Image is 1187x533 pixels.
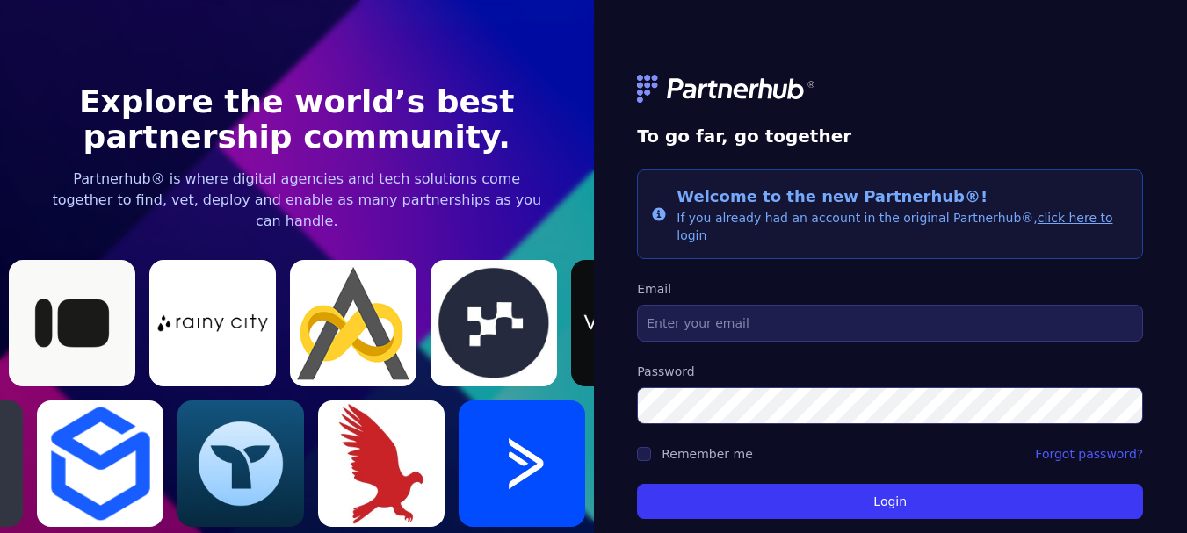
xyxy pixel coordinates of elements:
h1: To go far, go together [637,124,1143,148]
img: logo [637,75,816,103]
label: Email [637,280,1143,298]
h1: Explore the world’s best partnership community. [44,84,550,155]
input: Enter your email [637,305,1143,342]
label: Password [637,363,1143,380]
a: Forgot password? [1035,445,1143,463]
p: Partnerhub® is where digital agencies and tech solutions come together to find, vet, deploy and e... [44,169,550,232]
label: Remember me [662,447,753,461]
button: Login [637,484,1143,519]
span: Welcome to the new Partnerhub®! [677,187,988,205]
div: If you already had an account in the original Partnerhub®, [677,184,1128,244]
